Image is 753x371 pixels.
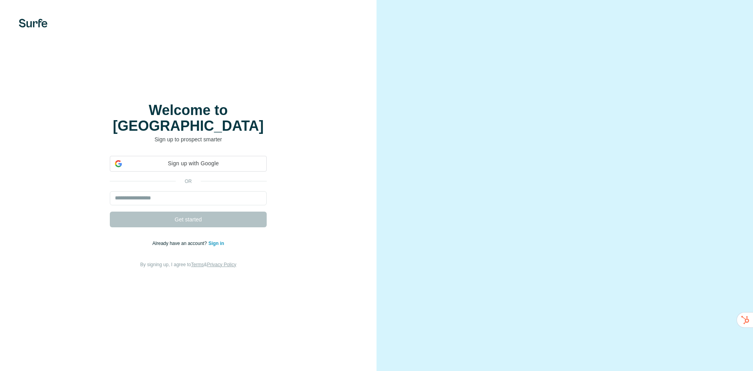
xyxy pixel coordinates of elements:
p: Sign up to prospect smarter [110,135,267,143]
a: Sign in [208,241,224,246]
div: Sign up with Google [110,156,267,172]
h1: Welcome to [GEOGRAPHIC_DATA] [110,102,267,134]
a: Privacy Policy [207,262,236,267]
p: or [176,178,201,185]
span: Sign up with Google [125,159,262,168]
span: Already have an account? [153,241,209,246]
img: Surfe's logo [19,19,47,27]
a: Terms [191,262,204,267]
span: By signing up, I agree to & [140,262,236,267]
